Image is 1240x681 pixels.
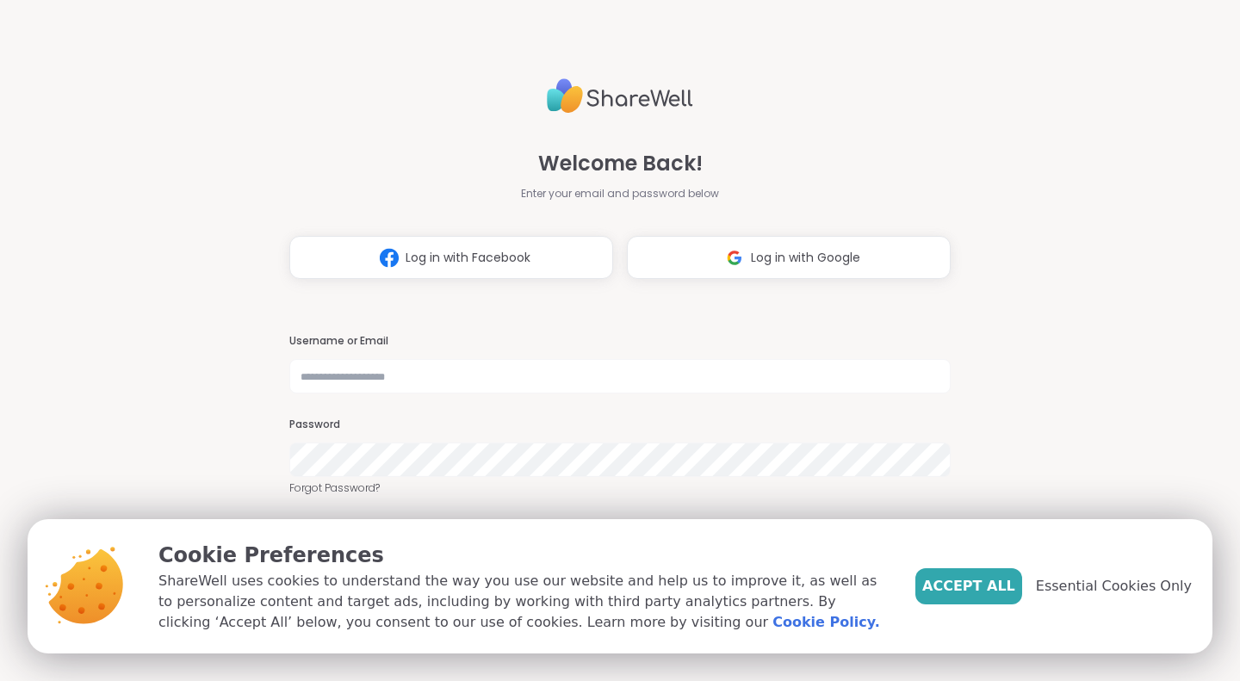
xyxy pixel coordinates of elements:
[289,334,951,349] h3: Username or Email
[158,571,888,633] p: ShareWell uses cookies to understand the way you use our website and help us to improve it, as we...
[1036,576,1192,597] span: Essential Cookies Only
[538,148,703,179] span: Welcome Back!
[289,236,613,279] button: Log in with Facebook
[772,612,879,633] a: Cookie Policy.
[718,242,751,274] img: ShareWell Logomark
[521,186,719,201] span: Enter your email and password below
[922,576,1015,597] span: Accept All
[915,568,1022,604] button: Accept All
[158,540,888,571] p: Cookie Preferences
[406,249,530,267] span: Log in with Facebook
[373,242,406,274] img: ShareWell Logomark
[289,418,951,432] h3: Password
[627,236,951,279] button: Log in with Google
[289,480,951,496] a: Forgot Password?
[751,249,860,267] span: Log in with Google
[547,71,693,121] img: ShareWell Logo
